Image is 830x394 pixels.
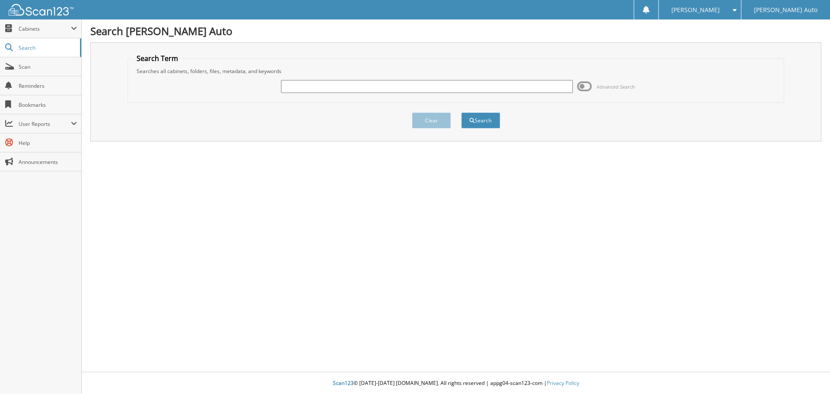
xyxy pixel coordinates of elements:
div: © [DATE]-[DATE] [DOMAIN_NAME]. All rights reserved | appg04-scan123-com | [82,373,830,394]
span: Scan123 [333,379,354,387]
iframe: Chat Widget [787,352,830,394]
span: Search [19,44,76,51]
span: Cabinets [19,25,71,32]
span: Help [19,139,77,147]
legend: Search Term [132,54,182,63]
span: Advanced Search [597,83,635,90]
span: [PERSON_NAME] [671,7,720,13]
span: Announcements [19,158,77,166]
a: Privacy Policy [547,379,579,387]
span: [PERSON_NAME] Auto [754,7,817,13]
div: Searches all cabinets, folders, files, metadata, and keywords [132,67,780,75]
span: Bookmarks [19,101,77,109]
span: Reminders [19,82,77,90]
button: Clear [412,112,451,128]
button: Search [461,112,500,128]
img: scan123-logo-white.svg [9,4,73,16]
span: User Reports [19,120,71,128]
h1: Search [PERSON_NAME] Auto [90,24,821,38]
span: Scan [19,63,77,70]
